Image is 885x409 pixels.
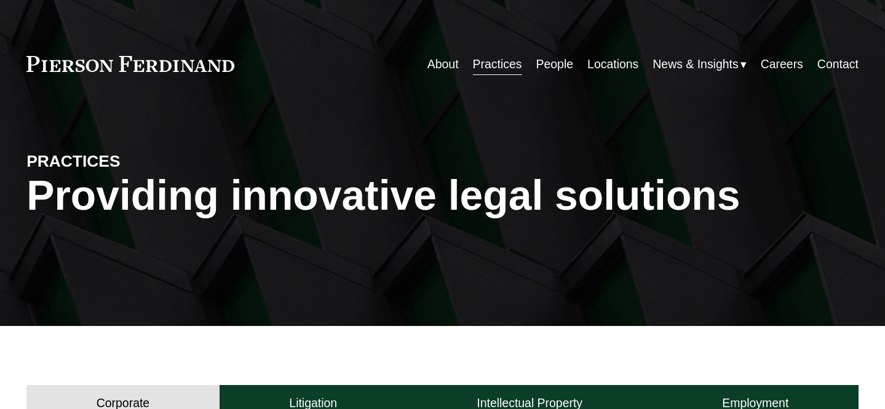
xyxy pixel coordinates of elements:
[587,52,638,76] a: Locations
[473,52,522,76] a: Practices
[427,52,459,76] a: About
[26,151,234,172] h4: PRACTICES
[653,54,738,75] span: News & Insights
[761,52,803,76] a: Careers
[26,172,859,220] h1: Providing innovative legal solutions
[536,52,574,76] a: People
[817,52,859,76] a: Contact
[653,52,746,76] a: folder dropdown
